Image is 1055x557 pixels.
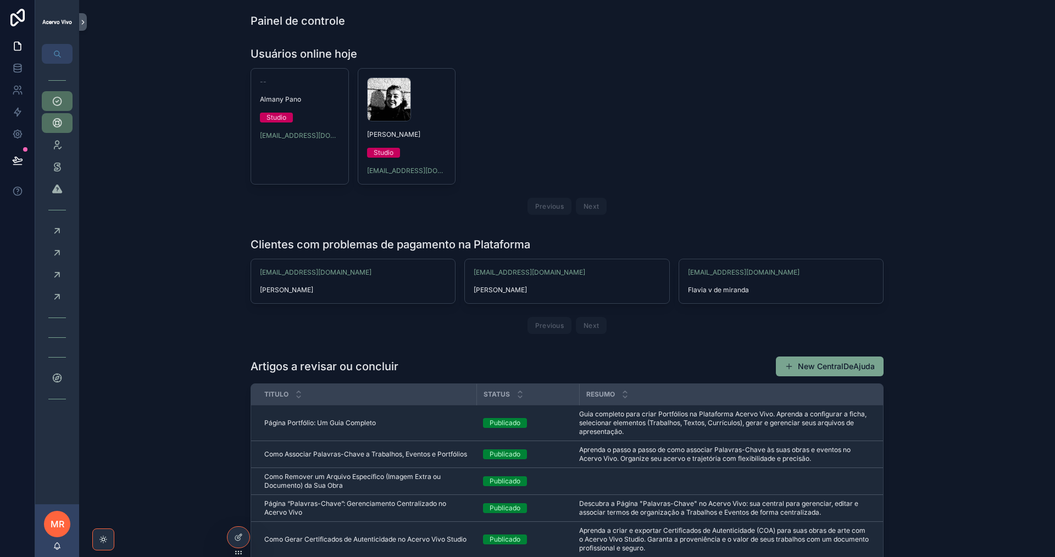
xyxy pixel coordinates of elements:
[483,503,573,513] a: Publicado
[490,449,520,459] div: Publicado
[586,390,615,399] span: Resumo
[260,286,446,294] span: [PERSON_NAME]
[51,517,64,531] span: MR
[264,419,470,427] a: Página Portfólio: Um Guia Completo
[464,259,669,304] a: [EMAIL_ADDRESS][DOMAIN_NAME][PERSON_NAME]
[35,64,79,422] div: scrollable content
[490,476,520,486] div: Publicado
[490,418,520,428] div: Publicado
[260,77,266,86] span: --
[484,390,510,399] span: Status
[474,286,660,294] span: [PERSON_NAME]
[264,535,470,544] a: Como Gerar Certificados de Autenticidade no Acervo Vivo Studio
[260,131,340,140] a: [EMAIL_ADDRESS][DOMAIN_NAME]
[490,534,520,544] div: Publicado
[264,450,470,459] a: Como Associar Palavras-Chave a Trabalhos, Eventos e Portfólios
[579,445,870,463] a: Aprenda o passo a passo de como associar Palavras-Chave às suas obras e eventos no Acervo Vivo. O...
[264,472,470,490] a: Como Remover um Arquivo Específico (Imagem Extra ou Documento) da Sua Obra
[264,419,376,427] span: Página Portfólio: Um Guia Completo
[251,359,398,374] h1: Artigos a revisar ou concluir
[42,19,73,25] img: App logo
[260,268,371,277] a: [EMAIL_ADDRESS][DOMAIN_NAME]
[374,148,393,158] div: Studio
[251,13,345,29] h1: Painel de controle
[358,68,456,185] a: [PERSON_NAME]Studio[EMAIL_ADDRESS][DOMAIN_NAME]
[483,418,573,428] a: Publicado
[251,68,349,185] a: --Almany PanoStudio[EMAIL_ADDRESS][DOMAIN_NAME]
[579,526,870,553] a: Aprenda a criar e exportar Certificados de Autenticidade (COA) para suas obras de arte com o Acer...
[251,259,456,304] a: [EMAIL_ADDRESS][DOMAIN_NAME][PERSON_NAME]
[251,237,530,252] h1: Clientes com problemas de pagamento na Plataforma
[483,449,573,459] a: Publicado
[579,410,870,436] a: Guia completo para criar Portfólios na Plataforma Acervo Vivo. Aprenda a configurar a ficha, sele...
[679,259,884,304] a: [EMAIL_ADDRESS][DOMAIN_NAME]Flavia v de miranda
[474,268,585,277] a: [EMAIL_ADDRESS][DOMAIN_NAME]
[688,268,799,277] a: [EMAIL_ADDRESS][DOMAIN_NAME]
[264,535,467,544] span: Como Gerar Certificados de Autenticidade no Acervo Vivo Studio
[367,130,447,139] span: [PERSON_NAME]
[251,46,357,62] h1: Usuários online hoje
[264,499,470,517] a: Página “Palavras-Chave”: Gerenciamento Centralizado no Acervo Vivo
[367,166,447,175] a: [EMAIL_ADDRESS][DOMAIN_NAME]
[579,499,870,517] a: Descubra a Página "Palavras-Chave" no Acervo Vivo: sua central para gerenciar, editar e associar ...
[260,95,340,104] span: Almany Pano
[483,476,573,486] a: Publicado
[264,390,288,399] span: Titulo
[264,450,467,459] span: Como Associar Palavras-Chave a Trabalhos, Eventos e Portfólios
[776,357,884,376] button: New CentralDeAjuda
[688,286,874,294] span: Flavia v de miranda
[490,503,520,513] div: Publicado
[266,113,286,122] div: Studio
[483,534,573,544] a: Publicado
